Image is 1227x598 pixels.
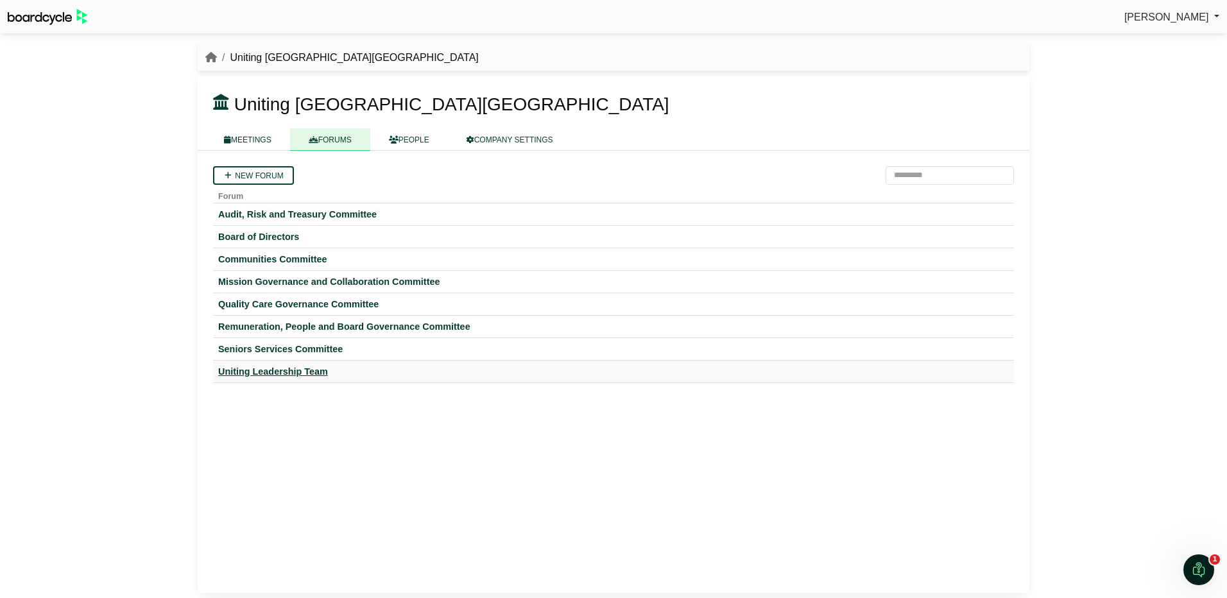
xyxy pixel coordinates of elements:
[218,343,1009,355] a: Seniors Services Committee
[218,366,1009,377] a: Uniting Leadership Team
[1124,12,1209,22] span: [PERSON_NAME]
[217,49,479,66] li: Uniting [GEOGRAPHIC_DATA][GEOGRAPHIC_DATA]
[370,128,448,151] a: PEOPLE
[205,49,479,66] nav: breadcrumb
[1183,554,1214,585] iframe: Intercom live chat
[234,94,669,114] span: Uniting [GEOGRAPHIC_DATA][GEOGRAPHIC_DATA]
[8,9,87,25] img: BoardcycleBlackGreen-aaafeed430059cb809a45853b8cf6d952af9d84e6e89e1f1685b34bfd5cb7d64.svg
[213,185,1014,203] th: Forum
[290,128,370,151] a: FORUMS
[205,128,290,151] a: MEETINGS
[218,231,1009,243] a: Board of Directors
[218,298,1009,310] a: Quality Care Governance Committee
[1124,9,1219,26] a: [PERSON_NAME]
[218,253,1009,265] a: Communities Committee
[218,321,1009,332] a: Remuneration, People and Board Governance Committee
[218,276,1009,287] a: Mission Governance and Collaboration Committee
[448,128,572,151] a: COMPANY SETTINGS
[1210,554,1220,565] span: 1
[218,209,1009,220] a: Audit, Risk and Treasury Committee
[213,166,294,185] a: New forum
